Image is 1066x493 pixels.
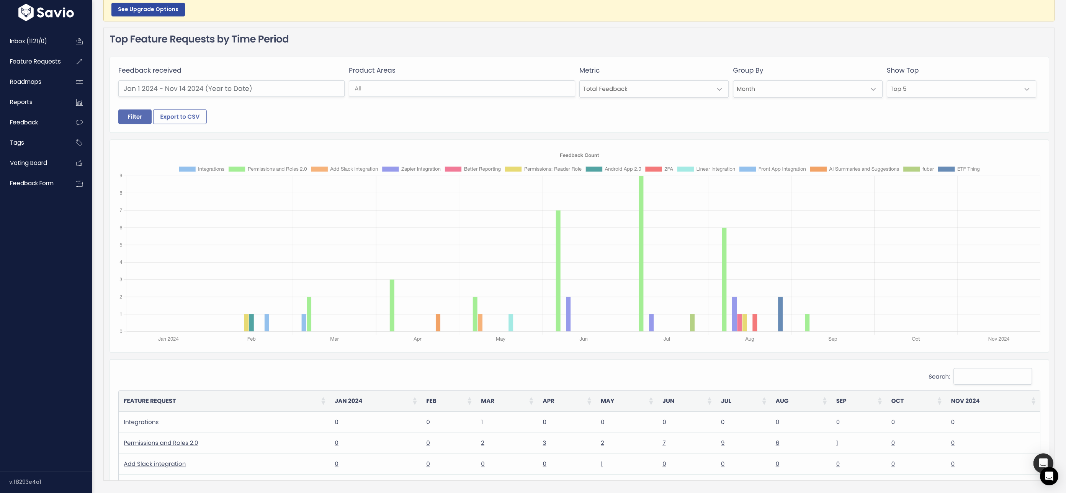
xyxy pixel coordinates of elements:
span: Tags [10,139,24,147]
a: Feedback [2,114,64,131]
span: Feedback [10,118,38,126]
img: top-feature-requests-by-period.png [103,28,1055,481]
a: See Upgrade Options [111,3,185,16]
a: Roadmaps [2,73,64,91]
a: Voting Board [2,154,64,172]
img: logo-white.9d6f32f41409.svg [16,3,76,21]
div: Open Intercom Messenger [1040,467,1058,485]
a: Reports [2,93,64,111]
span: Feedback form [10,179,54,187]
span: Reports [10,98,33,106]
a: Feedback form [2,175,64,192]
a: Tags [2,134,64,152]
span: Voting Board [10,159,47,167]
span: Roadmaps [10,78,41,86]
span: Feature Requests [10,57,61,65]
a: Inbox (1121/0) [2,33,64,50]
span: Inbox (1121/0) [10,37,47,45]
div: v.f8293e4a1 [9,472,92,492]
a: Feature Requests [2,53,64,70]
